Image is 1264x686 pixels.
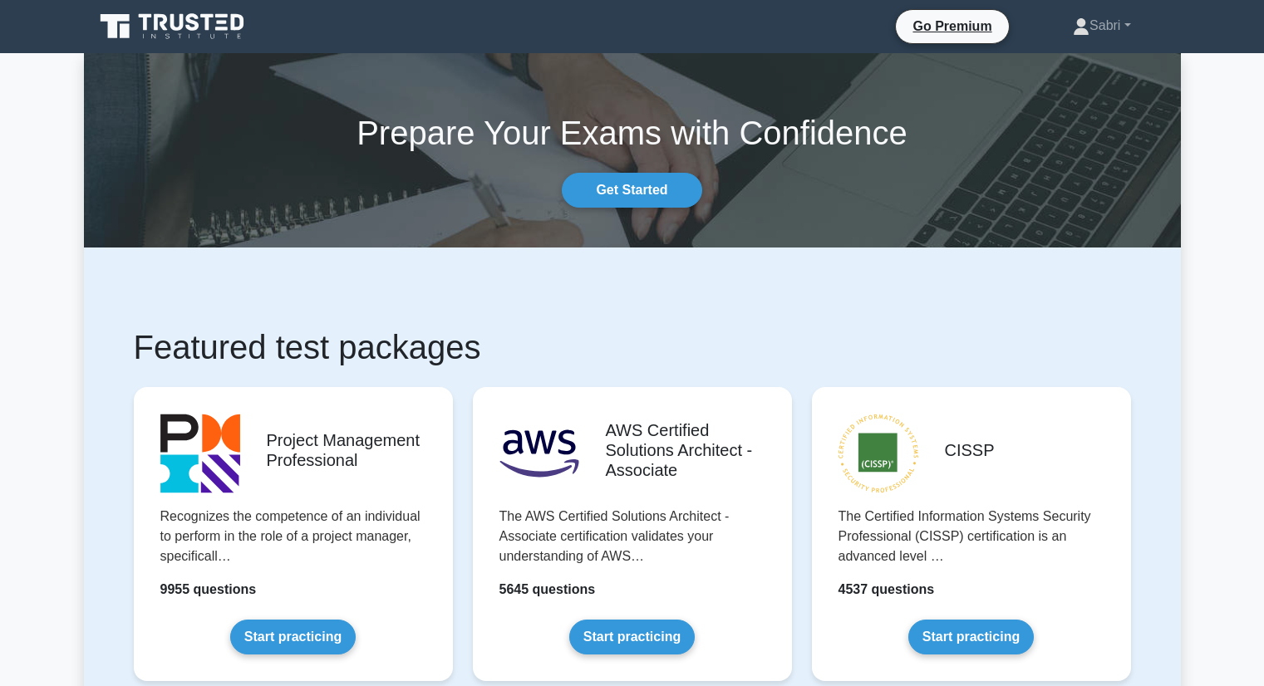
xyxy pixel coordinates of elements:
[569,620,695,654] a: Start practicing
[908,620,1034,654] a: Start practicing
[903,16,1001,37] a: Go Premium
[230,620,356,654] a: Start practicing
[84,113,1181,153] h1: Prepare Your Exams with Confidence
[1033,9,1170,42] a: Sabri
[562,173,701,208] a: Get Started
[134,327,1131,367] h1: Featured test packages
